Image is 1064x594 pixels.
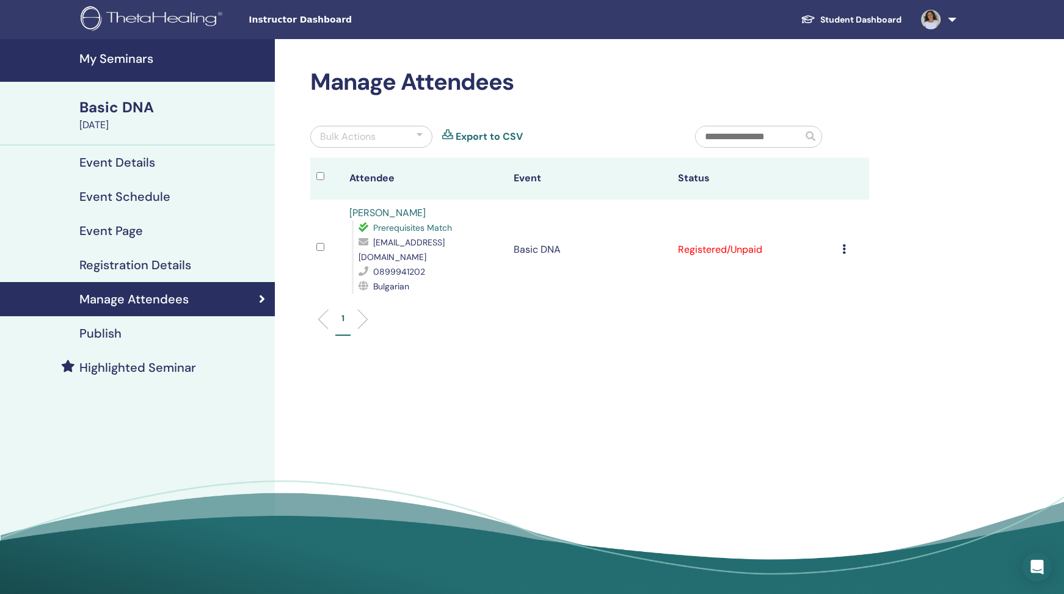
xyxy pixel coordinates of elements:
[320,129,376,144] div: Bulk Actions
[456,129,523,144] a: Export to CSV
[801,14,815,24] img: graduation-cap-white.svg
[359,237,445,263] span: [EMAIL_ADDRESS][DOMAIN_NAME]
[79,326,122,341] h4: Publish
[310,68,869,96] h2: Manage Attendees
[672,158,836,200] th: Status
[341,312,344,325] p: 1
[508,158,672,200] th: Event
[921,10,941,29] img: default.jpg
[373,222,452,233] span: Prerequisites Match
[79,223,143,238] h4: Event Page
[349,206,426,219] a: [PERSON_NAME]
[72,97,275,132] a: Basic DNA[DATE]
[79,360,196,375] h4: Highlighted Seminar
[79,97,268,118] div: Basic DNA
[81,6,227,34] img: logo.png
[79,189,170,204] h4: Event Schedule
[79,258,191,272] h4: Registration Details
[249,13,432,26] span: Instructor Dashboard
[79,118,268,132] div: [DATE]
[508,200,672,300] td: Basic DNA
[79,155,155,170] h4: Event Details
[79,292,189,306] h4: Manage Attendees
[79,51,268,66] h4: My Seminars
[373,266,425,277] span: 0899941202
[343,158,508,200] th: Attendee
[1022,552,1052,582] div: Open Intercom Messenger
[791,9,911,31] a: Student Dashboard
[373,281,409,292] span: Bulgarian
